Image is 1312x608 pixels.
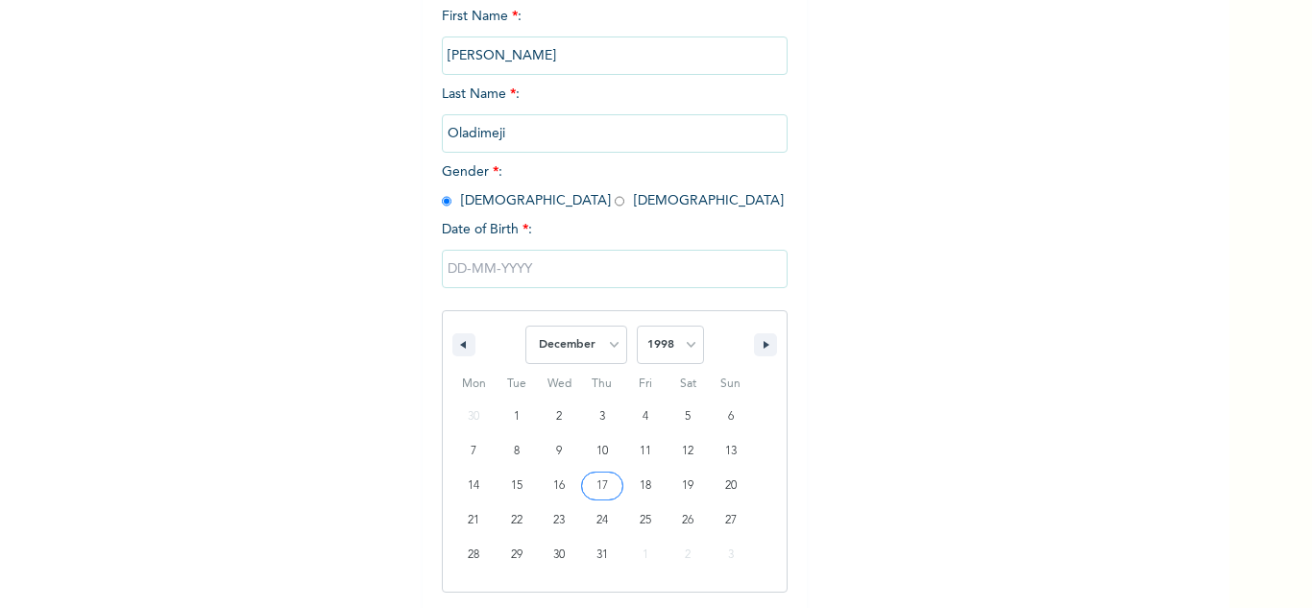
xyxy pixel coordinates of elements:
[667,469,710,503] button: 19
[709,434,752,469] button: 13
[623,503,667,538] button: 25
[442,87,788,140] span: Last Name :
[442,220,532,240] span: Date of Birth :
[640,469,651,503] span: 18
[596,469,608,503] span: 17
[538,369,581,400] span: Wed
[538,434,581,469] button: 9
[596,538,608,572] span: 31
[452,503,496,538] button: 21
[496,434,539,469] button: 8
[682,434,693,469] span: 12
[685,400,691,434] span: 5
[581,369,624,400] span: Thu
[452,369,496,400] span: Mon
[442,165,784,207] span: Gender : [DEMOGRAPHIC_DATA] [DEMOGRAPHIC_DATA]
[581,434,624,469] button: 10
[468,538,479,572] span: 28
[514,434,520,469] span: 8
[623,469,667,503] button: 18
[442,114,788,153] input: Enter your last name
[496,400,539,434] button: 1
[496,503,539,538] button: 22
[553,469,565,503] span: 16
[667,503,710,538] button: 26
[667,434,710,469] button: 12
[468,469,479,503] span: 14
[581,538,624,572] button: 31
[725,503,737,538] span: 27
[442,250,788,288] input: DD-MM-YYYY
[623,369,667,400] span: Fri
[452,434,496,469] button: 7
[496,538,539,572] button: 29
[709,469,752,503] button: 20
[511,538,522,572] span: 29
[667,400,710,434] button: 5
[643,400,648,434] span: 4
[623,400,667,434] button: 4
[538,400,581,434] button: 2
[511,503,522,538] span: 22
[538,538,581,572] button: 30
[709,369,752,400] span: Sun
[682,503,693,538] span: 26
[553,538,565,572] span: 30
[556,400,562,434] span: 2
[442,36,788,75] input: Enter your first name
[452,469,496,503] button: 14
[581,503,624,538] button: 24
[496,469,539,503] button: 15
[725,434,737,469] span: 13
[496,369,539,400] span: Tue
[468,503,479,538] span: 21
[709,503,752,538] button: 27
[452,538,496,572] button: 28
[538,503,581,538] button: 23
[640,434,651,469] span: 11
[538,469,581,503] button: 16
[599,400,605,434] span: 3
[471,434,476,469] span: 7
[581,469,624,503] button: 17
[556,434,562,469] span: 9
[514,400,520,434] span: 1
[596,503,608,538] span: 24
[511,469,522,503] span: 15
[725,469,737,503] span: 20
[709,400,752,434] button: 6
[596,434,608,469] span: 10
[623,434,667,469] button: 11
[667,369,710,400] span: Sat
[640,503,651,538] span: 25
[682,469,693,503] span: 19
[442,10,788,62] span: First Name :
[553,503,565,538] span: 23
[581,400,624,434] button: 3
[728,400,734,434] span: 6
